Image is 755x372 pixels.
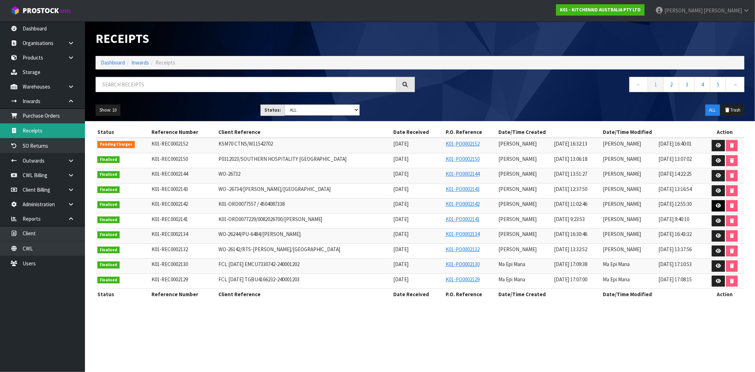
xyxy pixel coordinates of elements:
[264,107,281,113] strong: Status:
[705,126,744,138] th: Action
[603,186,641,192] span: [PERSON_NAME]
[554,170,587,177] span: [DATE] 13:51:27
[151,140,188,147] span: K01-REC0002152
[721,105,744,116] button: Trash
[218,246,341,253] span: WO-26142/RTS-[PERSON_NAME]/[GEOGRAPHIC_DATA]
[218,261,299,267] span: FCL [DATE] EMCU7330742-240001202
[603,261,630,267] span: Ma Epi Mana
[603,276,630,283] span: Ma Epi Mana
[446,156,480,162] a: K01-PO0002150
[394,186,409,192] span: [DATE]
[150,126,216,138] th: Reference Number
[658,140,692,147] span: [DATE] 16:40:01
[218,170,240,177] span: WO-26732
[603,216,641,222] span: [PERSON_NAME]
[629,77,648,92] a: ←
[663,77,679,92] a: 2
[694,77,710,92] a: 4
[726,77,744,92] a: →
[603,246,641,253] span: [PERSON_NAME]
[394,216,409,222] span: [DATE]
[217,289,392,300] th: Client Reference
[499,216,537,222] span: [PERSON_NAME]
[664,7,703,14] span: [PERSON_NAME]
[446,201,480,207] a: K01-PO0002142
[446,140,480,147] a: K01-PO0002152
[556,4,645,16] a: K01 - KITCHENAID AUSTRALIA PTY LTD
[97,261,120,269] span: Finalised
[658,261,692,267] span: [DATE] 17:10:53
[151,246,188,253] span: K01-REC0002132
[444,126,497,138] th: P.O. Reference
[648,77,664,92] a: 1
[151,170,188,177] span: K01-REC0002144
[658,201,692,207] span: [DATE] 12:55:30
[425,77,745,94] nav: Page navigation
[444,289,497,300] th: P.O. Reference
[392,126,444,138] th: Date Received
[218,216,322,222] span: K01-ORD0077229/0082026700/[PERSON_NAME]
[554,231,587,237] span: [DATE] 16:30:46
[218,276,299,283] span: FCL [DATE] TGBU4166232-240001203
[446,261,480,267] a: K01-PO0002130
[155,59,175,66] span: Receipts
[710,77,726,92] a: 5
[554,276,587,283] span: [DATE] 17:07:00
[497,289,601,300] th: Date/Time Created
[394,156,409,162] span: [DATE]
[392,289,444,300] th: Date Received
[394,231,409,237] span: [DATE]
[97,186,120,193] span: Finalised
[446,170,480,177] a: K01-PO0002144
[658,231,692,237] span: [DATE] 16:43:32
[218,156,347,162] span: P0312023/SOUTHERN HOSPITALITY [GEOGRAPHIC_DATA]
[151,276,188,283] span: K01-REC0002129
[96,32,415,45] h1: Receipts
[603,231,641,237] span: [PERSON_NAME]
[554,186,587,192] span: [DATE] 12:37:50
[499,201,537,207] span: [PERSON_NAME]
[217,126,392,138] th: Client Reference
[446,186,480,192] a: K01-PO0002143
[560,7,641,13] strong: K01 - KITCHENAID AUSTRALIA PTY LTD
[394,246,409,253] span: [DATE]
[97,201,120,208] span: Finalised
[101,59,125,66] a: Dashboard
[603,201,641,207] span: [PERSON_NAME]
[658,156,692,162] span: [DATE] 13:07:02
[97,247,120,254] span: Finalised
[499,276,526,283] span: Ma Epi Mana
[446,231,480,237] a: K01-PO0002134
[151,156,188,162] span: K01-REC0002150
[96,289,150,300] th: Status
[218,231,302,237] span: WO-26244/PU-6484/[PERSON_NAME].
[218,140,273,147] span: KSM70 CTNS/W11542702
[601,289,705,300] th: Date/Time Modified
[97,216,120,224] span: Finalised
[97,231,120,238] span: Finalised
[658,216,689,222] span: [DATE] 9:40:10
[394,276,409,283] span: [DATE]
[96,126,150,138] th: Status
[97,156,120,163] span: Finalised
[704,7,742,14] span: [PERSON_NAME]
[705,105,720,116] button: ALL
[394,261,409,267] span: [DATE]
[554,140,587,147] span: [DATE] 16:32:13
[658,276,692,283] span: [DATE] 17:08:15
[497,126,601,138] th: Date/Time Created
[394,140,409,147] span: [DATE]
[554,156,587,162] span: [DATE] 13:06:18
[499,246,537,253] span: [PERSON_NAME]
[131,59,149,66] a: Inwards
[446,246,480,253] a: K01-PO0002132
[499,156,537,162] span: [PERSON_NAME]
[218,201,285,207] span: K01-ORD0077557 / 4504087338
[446,276,480,283] a: K01-PO0002129
[394,201,409,207] span: [DATE]
[658,186,692,192] span: [DATE] 13:16:54
[394,170,409,177] span: [DATE]
[554,201,587,207] span: [DATE] 11:02:46
[554,246,587,253] span: [DATE] 13:32:52
[499,231,537,237] span: [PERSON_NAME]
